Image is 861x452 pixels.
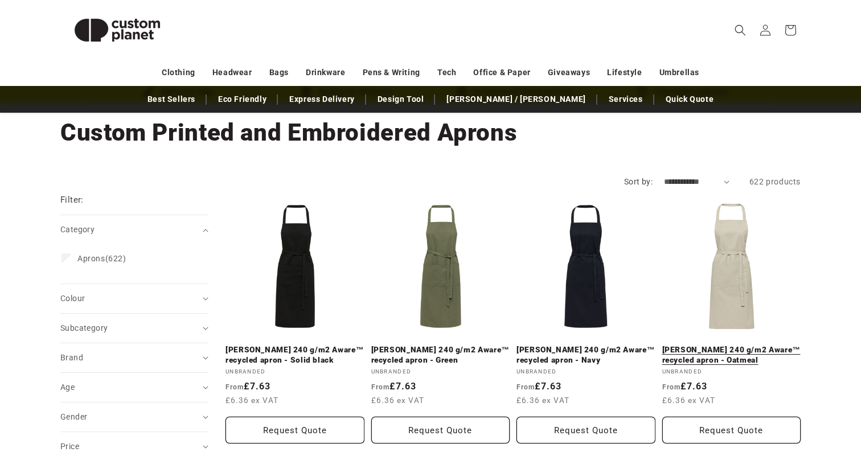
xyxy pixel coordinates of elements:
[60,383,75,392] span: Age
[284,89,360,109] a: Express Delivery
[624,177,653,186] label: Sort by:
[77,253,126,264] span: (622)
[371,345,510,365] a: [PERSON_NAME] 240 g/m2 Aware™ recycled apron - Green
[516,345,655,365] a: [PERSON_NAME] 240 g/m2 Aware™ recycled apron - Navy
[60,314,208,343] summary: Subcategory (0 selected)
[60,225,95,234] span: Category
[269,63,289,83] a: Bags
[749,177,801,186] span: 622 products
[162,63,195,83] a: Clothing
[60,5,174,56] img: Custom Planet
[77,254,105,263] span: Aprons
[60,117,801,148] h1: Custom Printed and Embroidered Aprons
[603,89,649,109] a: Services
[306,63,345,83] a: Drinkware
[372,89,430,109] a: Design Tool
[142,89,201,109] a: Best Sellers
[60,412,87,421] span: Gender
[225,345,364,365] a: [PERSON_NAME] 240 g/m2 Aware™ recycled apron - Solid black
[666,329,861,452] iframe: Chat Widget
[728,18,753,43] summary: Search
[60,294,85,303] span: Colour
[548,63,590,83] a: Giveaways
[473,63,530,83] a: Office & Paper
[212,63,252,83] a: Headwear
[60,215,208,244] summary: Category (0 selected)
[60,373,208,402] summary: Age (0 selected)
[607,63,642,83] a: Lifestyle
[60,323,108,332] span: Subcategory
[212,89,272,109] a: Eco Friendly
[516,417,655,443] button: Request Quote
[660,89,720,109] a: Quick Quote
[662,417,801,443] button: Request Quote
[437,63,456,83] a: Tech
[60,442,79,451] span: Price
[363,63,420,83] a: Pens & Writing
[60,402,208,432] summary: Gender (0 selected)
[662,345,801,365] a: [PERSON_NAME] 240 g/m2 Aware™ recycled apron - Oatmeal
[60,343,208,372] summary: Brand (0 selected)
[371,417,510,443] button: Request Quote
[225,417,364,443] button: Request Quote
[659,63,699,83] a: Umbrellas
[60,353,83,362] span: Brand
[60,284,208,313] summary: Colour (0 selected)
[441,89,591,109] a: [PERSON_NAME] / [PERSON_NAME]
[60,194,84,207] h2: Filter:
